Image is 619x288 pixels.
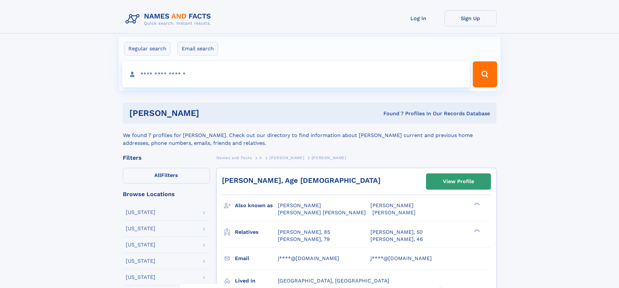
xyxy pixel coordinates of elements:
[126,226,155,231] div: [US_STATE]
[269,154,304,162] a: [PERSON_NAME]
[122,61,470,87] input: search input
[124,42,171,56] label: Regular search
[123,155,210,161] div: Filters
[278,236,330,243] a: [PERSON_NAME], 79
[445,10,496,26] a: Sign Up
[278,209,366,216] span: [PERSON_NAME] [PERSON_NAME]
[177,42,218,56] label: Email search
[278,202,321,208] span: [PERSON_NAME]
[235,253,278,264] h3: Email
[129,109,291,117] h1: [PERSON_NAME]
[222,176,380,184] a: [PERSON_NAME], Age [DEMOGRAPHIC_DATA]
[123,168,210,183] label: Filters
[472,228,480,232] div: ❯
[370,202,414,208] span: [PERSON_NAME]
[473,61,497,87] button: Search Button
[426,174,491,189] a: View Profile
[123,124,496,147] div: We found 7 profiles for [PERSON_NAME]. Check out our directory to find information about [PERSON_...
[126,258,155,264] div: [US_STATE]
[126,275,155,280] div: [US_STATE]
[235,200,278,211] h3: Also known as
[278,229,330,236] a: [PERSON_NAME], 85
[126,210,155,215] div: [US_STATE]
[393,10,445,26] a: Log In
[123,191,210,197] div: Browse Locations
[370,229,423,236] a: [PERSON_NAME], 50
[372,209,416,216] span: [PERSON_NAME]
[235,275,278,286] h3: Lived in
[235,227,278,238] h3: Relatives
[123,10,216,28] img: Logo Names and Facts
[259,154,262,162] a: A
[154,172,161,178] span: All
[472,202,480,206] div: ❯
[259,156,262,160] span: A
[443,174,474,189] div: View Profile
[291,110,490,117] div: Found 7 Profiles In Our Records Database
[312,156,346,160] span: [PERSON_NAME]
[278,278,389,284] span: [GEOGRAPHIC_DATA], [GEOGRAPHIC_DATA]
[370,236,423,243] a: [PERSON_NAME], 46
[126,242,155,247] div: [US_STATE]
[216,154,252,162] a: Names and Facts
[269,156,304,160] span: [PERSON_NAME]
